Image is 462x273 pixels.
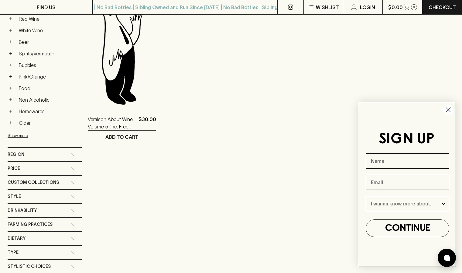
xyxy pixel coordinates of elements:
[8,176,82,189] div: Custom Collections
[16,95,82,105] a: Non Alcoholic
[8,232,82,245] div: Dietary
[366,219,449,237] button: CONTINUE
[440,196,447,211] button: Show Options
[8,85,14,91] button: +
[366,153,449,169] input: Name
[8,129,87,142] button: Show more
[8,193,21,200] span: Style
[8,39,14,45] button: +
[8,27,14,33] button: +
[105,133,139,141] p: ADD TO CART
[16,48,82,59] a: Spirits/Vermouth
[379,132,434,146] span: SIGN UP
[8,162,82,175] div: Price
[88,131,156,143] button: ADD TO CART
[8,120,14,126] button: +
[8,207,37,214] span: Drinkability
[353,96,462,273] div: FLYOUT Form
[8,179,59,186] span: Custom Collections
[16,118,82,128] a: Cider
[366,175,449,190] input: Email
[88,151,454,163] nav: pagination navigation
[8,221,53,228] span: Farming Practices
[444,255,450,261] img: bubble-icon
[360,4,375,11] p: Login
[16,25,82,36] a: White Wine
[8,62,14,68] button: +
[16,60,82,70] a: Bubbles
[8,204,82,217] div: Drinkability
[8,249,19,256] span: Type
[16,72,82,82] a: Pink/Orange
[413,5,415,9] p: 0
[16,14,82,24] a: Red Wine
[8,108,14,114] button: +
[443,104,453,115] button: Close dialog
[429,4,456,11] p: Checkout
[371,196,440,211] input: I wanna know more about...
[8,151,24,158] span: Region
[8,246,82,259] div: Type
[37,4,56,11] p: FIND US
[16,37,82,47] a: Beer
[16,106,82,117] a: Homewares
[388,4,403,11] p: $0.00
[16,83,82,93] a: Food
[8,190,82,203] div: Style
[8,74,14,80] button: +
[88,116,136,130] a: Veraison About Wine Volume 5 (Inc. Free Good Wine Bar Insert)
[8,235,26,242] span: Dietary
[8,148,82,161] div: Region
[139,116,156,130] p: $30.00
[316,4,339,11] p: Wishlist
[8,16,14,22] button: +
[8,165,20,172] span: Price
[8,51,14,57] button: +
[8,263,51,270] span: Stylistic Choices
[8,97,14,103] button: +
[8,218,82,231] div: Farming Practices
